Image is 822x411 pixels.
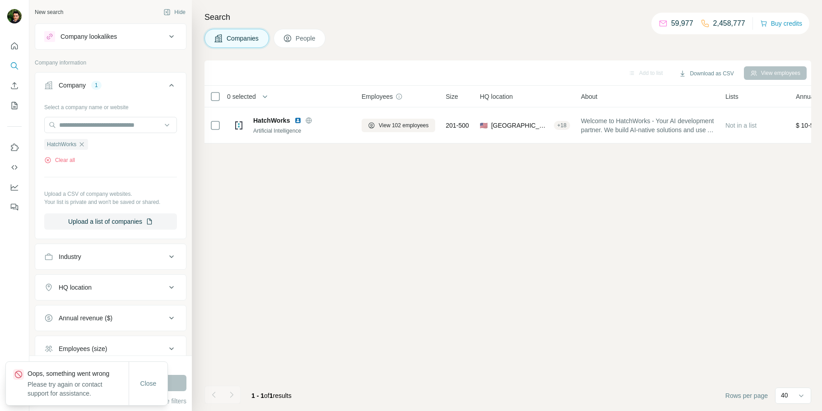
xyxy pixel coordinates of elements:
[446,121,469,130] span: 201-500
[157,5,192,19] button: Hide
[296,34,316,43] span: People
[7,179,22,195] button: Dashboard
[379,121,429,129] span: View 102 employees
[251,392,292,399] span: results
[581,92,598,101] span: About
[725,92,738,101] span: Lists
[59,252,81,261] div: Industry
[7,78,22,94] button: Enrich CSV
[134,375,163,392] button: Close
[59,344,107,353] div: Employees (size)
[760,17,802,30] button: Buy credits
[725,122,757,129] span: Not in a list
[204,11,811,23] h4: Search
[480,92,513,101] span: HQ location
[35,338,186,360] button: Employees (size)
[28,380,129,398] p: Please try again or contact support for assistance.
[781,391,788,400] p: 40
[725,391,768,400] span: Rows per page
[44,100,177,111] div: Select a company name or website
[59,314,112,323] div: Annual revenue ($)
[251,392,264,399] span: 1 - 1
[673,67,740,80] button: Download as CSV
[35,26,186,47] button: Company lookalikes
[44,198,177,206] p: Your list is private and won't be saved or shared.
[35,246,186,268] button: Industry
[7,159,22,175] button: Use Surfe API
[35,307,186,329] button: Annual revenue ($)
[362,92,393,101] span: Employees
[140,379,157,388] span: Close
[7,9,22,23] img: Avatar
[227,34,260,43] span: Companies
[35,8,63,16] div: New search
[554,121,570,129] div: + 18
[7,58,22,74] button: Search
[44,190,177,198] p: Upload a CSV of company websites.
[480,121,488,130] span: 🇺🇸
[60,32,117,41] div: Company lookalikes
[35,59,186,67] p: Company information
[47,140,76,148] span: HatchWorks
[294,117,302,124] img: LinkedIn logo
[7,38,22,54] button: Quick start
[264,392,269,399] span: of
[91,81,102,89] div: 1
[28,369,129,378] p: Oops, something went wrong
[44,213,177,230] button: Upload a list of companies
[491,121,550,130] span: [GEOGRAPHIC_DATA], [US_STATE]
[59,283,92,292] div: HQ location
[581,116,715,134] span: Welcome to HatchWorks - Your AI development partner. We build AI-native solutions and use AI to b...
[269,392,273,399] span: 1
[713,18,745,29] p: 2,458,777
[35,277,186,298] button: HQ location
[227,92,256,101] span: 0 selected
[446,92,458,101] span: Size
[7,139,22,156] button: Use Surfe on LinkedIn
[671,18,693,29] p: 59,977
[7,97,22,114] button: My lists
[253,116,290,125] span: HatchWorks
[253,127,351,135] div: Artificial Intelligence
[232,118,246,133] img: Logo of HatchWorks
[7,199,22,215] button: Feedback
[362,119,435,132] button: View 102 employees
[35,74,186,100] button: Company1
[59,81,86,90] div: Company
[44,156,75,164] button: Clear all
